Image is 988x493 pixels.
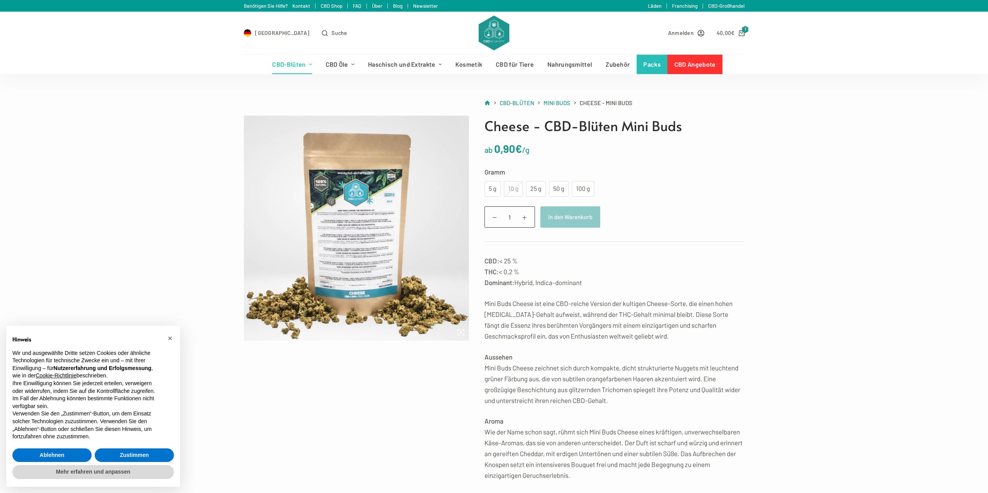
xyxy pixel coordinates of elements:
[515,142,522,155] span: €
[484,351,745,406] p: Mini Buds Cheese zeichnet sich durch kompakte, dicht strukturierte Nuggets mit leuchtend grüner F...
[413,3,438,9] a: Newsletter
[12,349,161,380] p: Wir und ausgewählte Dritte setzen Cookies oder ähnliche Technologien für technische Zwecke ein un...
[244,29,252,37] img: DE Flag
[576,184,590,194] div: 100 g
[95,448,174,462] button: Zustimmen
[322,28,347,37] button: Open search form
[266,55,319,74] a: CBD-Blüten
[361,55,448,74] a: Haschisch und Extrakte
[637,55,668,74] a: Packs
[12,335,161,343] h2: Hinweis
[668,28,694,37] span: Anmelden
[319,55,361,74] a: CBD Öle
[717,29,735,36] bdi: 40,00
[554,184,564,194] div: 50 g
[484,206,535,228] input: Produktmenge
[12,410,161,440] p: Verwenden Sie den „Zustimmen“-Button, um dem Einsatz solcher Technologien zuzustimmen. Verwenden ...
[479,16,509,50] img: CBD Alchemy
[12,465,174,479] button: Mehr erfahren und anpassen
[244,3,310,9] a: Benötigen Sie Hilfe? Kontakt
[484,257,499,265] strong: CBD:
[168,334,172,343] span: ×
[332,28,347,37] span: Suche
[648,3,662,9] a: Läden
[494,142,522,155] bdi: 0,90
[164,332,176,344] button: Schließen Sie diesen Hinweis
[500,99,534,106] span: CBD-Blüten
[522,145,530,154] span: /g
[393,3,403,9] a: Blog
[484,415,745,481] p: Wie der Name schon sagt, rühmt sich Mini Buds Cheese eines kräftigen, unverwechselbaren Käse-Arom...
[484,268,499,275] strong: THC:
[12,448,92,462] button: Ablehnen
[321,3,342,9] a: CBD Shop
[667,55,722,74] a: CBD Angebote
[599,55,637,74] a: Zubehör
[36,372,76,379] a: Cookie-Richtlinie
[244,116,469,341] img: smallbuds-cheese-doystick
[541,55,599,74] a: Nahrungsmittel
[484,279,514,286] strong: Dominant:
[484,145,493,154] span: ab
[580,98,632,108] span: Cheese - Mini Buds
[255,28,309,37] span: [GEOGRAPHIC_DATA]
[484,166,745,177] label: Gramm
[372,3,382,9] a: Über
[448,55,489,74] a: Kosmetik
[266,55,722,74] nav: Header-Menü
[668,28,704,37] a: Anmelden
[543,98,570,108] a: Mini Buds
[484,255,745,288] p: < 25 % < 0,2 % Hybrid, Indica-dominant
[717,28,745,37] a: Shopping cart
[244,28,310,37] a: Select Country
[353,3,361,9] a: FAQ
[54,365,151,371] strong: Nutzererfahrung und Erfolgsmessung
[500,98,534,108] a: CBD-Blüten
[484,353,512,361] strong: Aussehen
[731,29,734,36] span: €
[484,116,745,136] h1: Cheese - CBD-Blüten Mini Buds
[742,26,749,33] span: 1
[484,417,504,425] strong: Aroma
[489,55,541,74] a: CBD für Tiere
[489,184,496,194] div: 5 g
[708,3,745,9] a: CBD-Großhandel
[12,380,161,410] p: Ihre Einwilligung können Sie jederzeit erteilen, verweigern oder widerrufen, indem Sie auf die Ko...
[531,184,541,194] div: 25 g
[672,3,698,9] a: Franchising
[543,99,570,106] span: Mini Buds
[540,206,600,228] button: In den Warenkorb
[484,298,745,341] p: Mini Buds Cheese ist eine CBD-reiche Version der kultigen Cheese-Sorte, die einen hohen [MEDICAL_...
